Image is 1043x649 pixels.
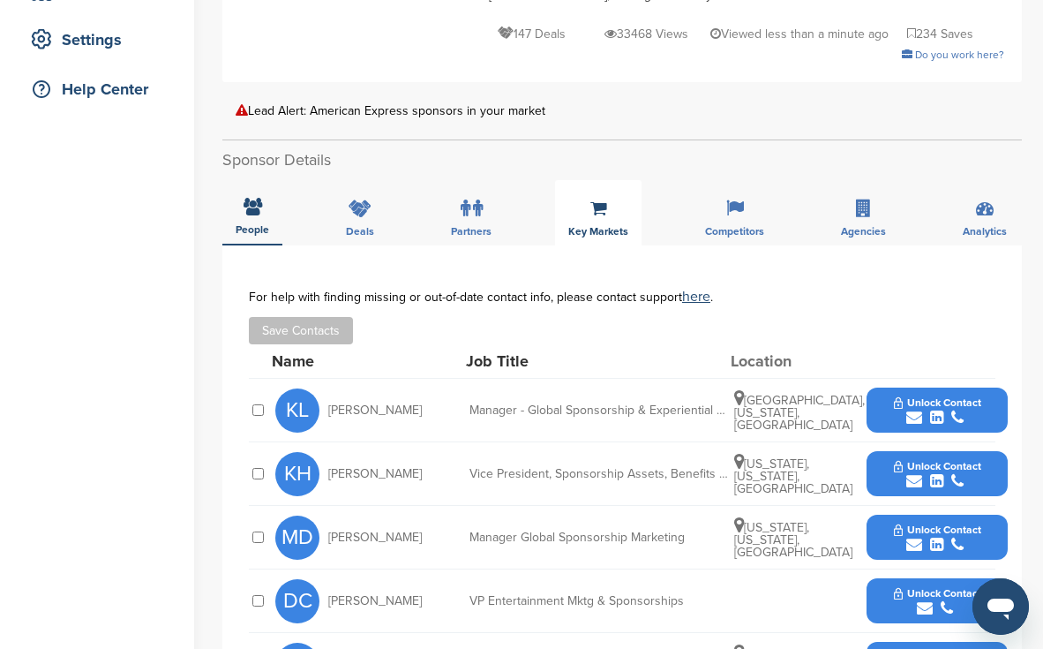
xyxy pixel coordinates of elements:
[902,49,1004,61] a: Do you work here?
[236,104,1009,117] div: Lead Alert: American Express sponsors in your market
[249,290,995,304] div: For help with finding missing or out-of-date contact info, please contact support .
[963,226,1007,237] span: Analytics
[894,460,981,472] span: Unlock Contact
[275,579,319,623] span: DC
[705,226,764,237] span: Competitors
[682,288,710,306] a: here
[328,532,422,544] span: [PERSON_NAME]
[469,468,734,480] div: Vice President, Sponsorship Assets, Benefits & Operations
[710,23,889,45] p: Viewed less than a minute ago
[236,224,269,235] span: People
[731,353,863,369] div: Location
[469,595,734,607] div: VP Entertainment Mktg & Sponsorships
[841,226,886,237] span: Agencies
[275,452,319,496] span: KH
[328,595,422,607] span: [PERSON_NAME]
[972,578,1029,635] iframe: Button to launch messaging window
[734,520,852,560] span: [US_STATE], [US_STATE], [GEOGRAPHIC_DATA]
[873,384,1002,437] button: Unlock Contact
[604,23,688,45] p: 33468 Views
[568,226,628,237] span: Key Markets
[498,23,566,45] p: 147 Deals
[873,511,1002,564] button: Unlock Contact
[18,19,176,60] a: Settings
[18,69,176,109] a: Help Center
[894,524,981,536] span: Unlock Contact
[915,49,1004,61] span: Do you work here?
[346,226,374,237] span: Deals
[275,389,319,433] span: KL
[907,23,973,45] p: 234 Saves
[328,404,422,417] span: [PERSON_NAME]
[26,73,176,105] div: Help Center
[734,457,852,496] span: [US_STATE], [US_STATE], [GEOGRAPHIC_DATA]
[734,393,865,433] span: [GEOGRAPHIC_DATA], [US_STATE], [GEOGRAPHIC_DATA]
[469,532,734,544] div: Manager Global Sponsorship Marketing
[873,448,1002,501] button: Unlock Contact
[249,317,353,344] button: Save Contacts
[873,575,1002,628] button: Unlock Contact
[328,468,422,480] span: [PERSON_NAME]
[272,353,466,369] div: Name
[894,587,981,600] span: Unlock Contact
[451,226,491,237] span: Partners
[466,353,731,369] div: Job Title
[894,396,981,409] span: Unlock Contact
[275,516,319,560] span: MD
[222,148,1022,172] h2: Sponsor Details
[26,24,176,56] div: Settings
[469,404,734,417] div: Manager - Global Sponsorship & Experiential Marketing (Sport)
